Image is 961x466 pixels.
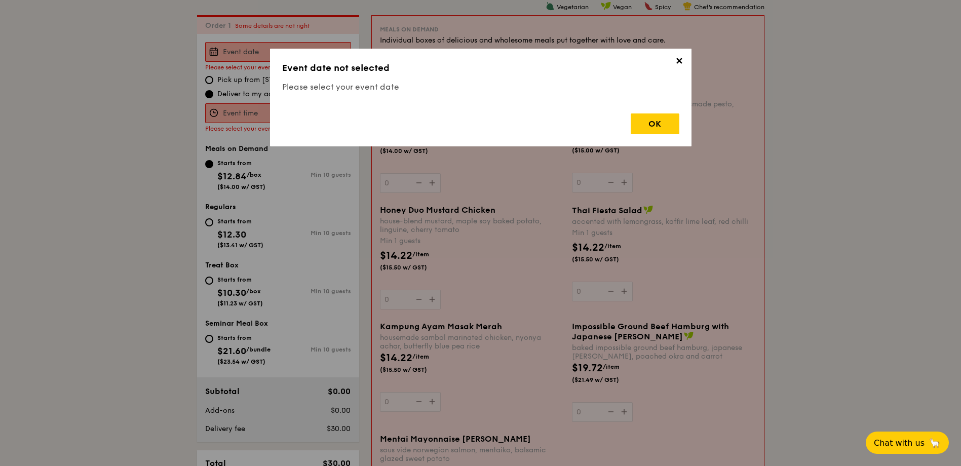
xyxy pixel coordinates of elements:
[631,113,679,134] div: OK
[672,56,686,70] span: ✕
[282,61,679,75] h3: Event date not selected
[929,437,941,449] span: 🦙
[866,432,949,454] button: Chat with us🦙
[282,81,679,93] h4: Please select your event date
[874,438,925,448] span: Chat with us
